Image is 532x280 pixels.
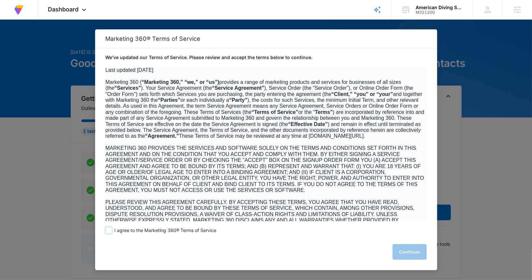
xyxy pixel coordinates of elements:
div: account id [416,10,463,15]
button: Continue [393,244,427,260]
b: “Service Agreement” [212,85,264,91]
b: Terms” [315,109,333,115]
p: We’ve updated our Terms of Service. Please review and accept the terms below to continue. [106,54,427,61]
b: “Effective Date” [288,121,328,127]
h2: Marketing 360® Terms of Service [106,35,427,42]
span: PLEASE REVIEW THIS AGREEMENT CAREFULLY. BY ACCEPTING THESE TERMS, YOU AGREE THAT YOU HAVE READ, U... [106,199,415,229]
b: “Agreement.” [145,133,179,139]
span: Dashboard [48,6,79,13]
b: “Party” [229,97,247,103]
b: “Parties” [158,97,180,103]
span: I agree to the Marketing 360® Terms of Service [115,227,217,234]
span: MARKETING 360 PROVIDES THE SERVICES AND SOFTWARE SOLELY ON THE TERMS AND CONDITIONS SET FORTH IN ... [106,145,424,193]
span: Marketing 360 ( provides a range of marketing products and services for businesses of all sizes (... [106,79,424,139]
div: account name [416,5,463,10]
b: “Terms of Service” [252,109,298,115]
img: Volusion [13,4,25,16]
b: “Marketing 360,” “we,” or “us”) [142,79,219,85]
span: Last updated [DATE] [106,67,153,73]
b: “Client,” “you” or “your” [331,91,393,97]
b: “Services” [114,85,141,91]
